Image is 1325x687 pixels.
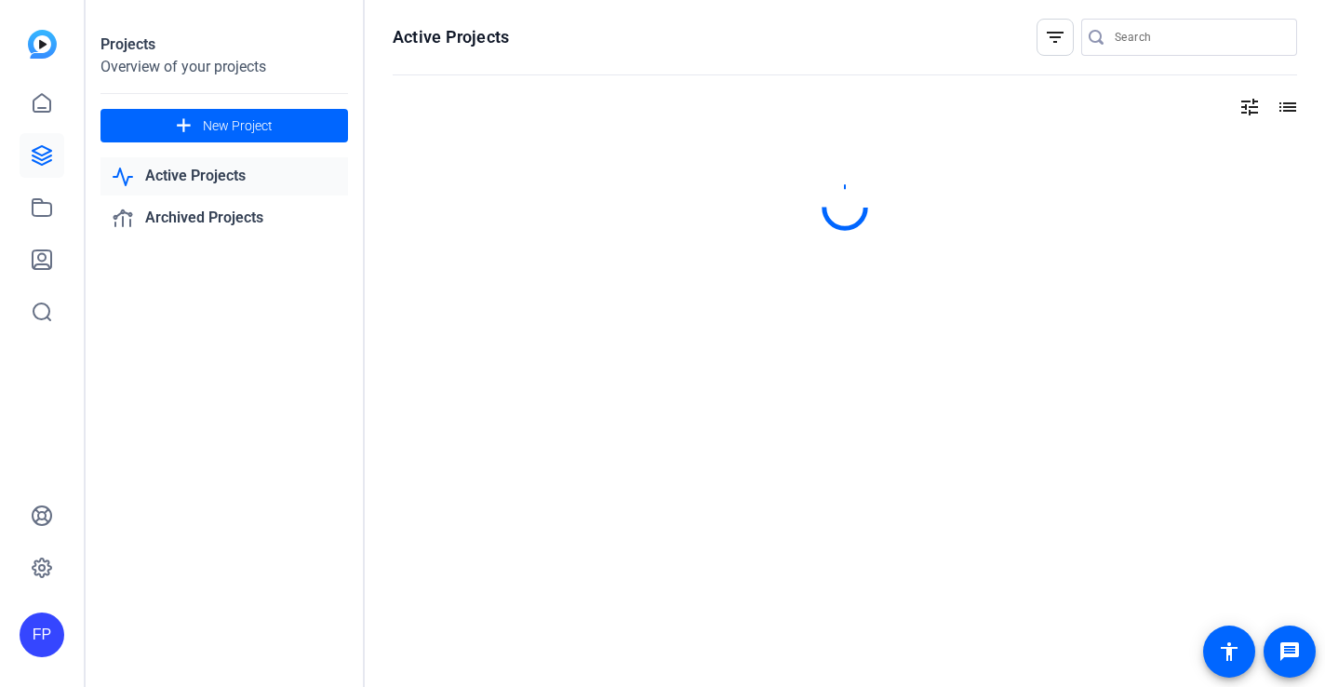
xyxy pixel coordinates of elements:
[172,114,195,138] mat-icon: add
[1275,96,1297,118] mat-icon: list
[100,199,348,237] a: Archived Projects
[100,157,348,195] a: Active Projects
[203,116,273,136] span: New Project
[20,613,64,657] div: FP
[1115,26,1282,48] input: Search
[100,109,348,142] button: New Project
[1278,640,1301,663] mat-icon: message
[28,30,57,59] img: blue-gradient.svg
[1238,96,1261,118] mat-icon: tune
[1218,640,1240,663] mat-icon: accessibility
[100,56,348,78] div: Overview of your projects
[393,26,509,48] h1: Active Projects
[100,34,348,56] div: Projects
[1044,26,1066,48] mat-icon: filter_list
